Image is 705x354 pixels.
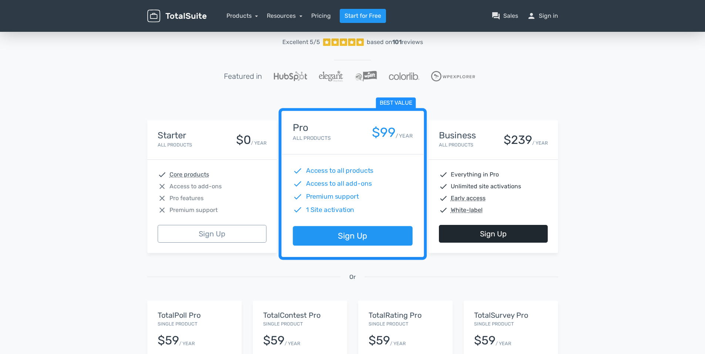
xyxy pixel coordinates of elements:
a: question_answerSales [491,11,518,20]
span: Unlimited site activations [451,182,521,191]
div: $239 [504,134,532,146]
span: Access to all products [306,166,373,176]
a: Pricing [311,11,331,20]
a: Excellent 5/5 based on101reviews [147,35,558,50]
small: Single Product [369,321,408,327]
span: check [293,179,302,189]
span: Best value [376,98,416,109]
small: Single Product [158,321,197,327]
small: / YEAR [251,139,266,146]
div: based on reviews [367,38,423,47]
a: Resources [267,12,302,19]
span: 1 Site activation [306,205,354,215]
span: check [439,182,448,191]
span: Excellent 5/5 [282,38,320,47]
img: Colorlib [389,73,419,80]
div: $0 [236,134,251,146]
span: check [439,194,448,203]
small: / YEAR [496,340,511,347]
span: close [158,182,167,191]
h5: TotalPoll Pro [158,311,231,319]
a: Sign Up [158,225,266,243]
h4: Pro [293,122,330,133]
span: check [293,192,302,202]
abbr: White-label [451,206,483,215]
abbr: Core products [169,170,209,179]
small: / YEAR [285,340,300,347]
h5: TotalRating Pro [369,311,442,319]
span: close [158,206,167,215]
span: close [158,194,167,203]
div: $59 [263,334,285,347]
span: check [158,170,167,179]
small: / YEAR [390,340,406,347]
div: $59 [158,334,179,347]
h5: Featured in [224,72,262,80]
img: TotalSuite for WordPress [147,10,207,23]
small: Single Product [263,321,303,327]
small: / YEAR [179,340,195,347]
h5: TotalSurvey Pro [474,311,548,319]
div: $59 [369,334,390,347]
small: All Products [293,135,330,141]
span: check [293,205,302,215]
small: Single Product [474,321,514,327]
span: person [527,11,536,20]
span: check [439,206,448,215]
div: $59 [474,334,496,347]
h4: Business [439,131,476,140]
span: Premium support [169,206,218,215]
img: ElegantThemes [319,71,343,82]
small: / YEAR [532,139,548,146]
strong: 101 [392,38,402,45]
h4: Starter [158,131,192,140]
span: Everything in Pro [451,170,499,179]
img: Hubspot [274,71,307,81]
a: Products [226,12,258,19]
a: Sign Up [293,226,412,246]
a: personSign in [527,11,558,20]
span: Access to add-ons [169,182,222,191]
span: question_answer [491,11,500,20]
h5: TotalContest Pro [263,311,337,319]
span: Pro features [169,194,204,203]
a: Sign Up [439,225,548,243]
span: Or [349,273,356,281]
img: WPLift [355,71,377,82]
a: Start for Free [340,9,386,23]
span: check [439,170,448,179]
span: Access to all add-ons [306,179,372,189]
span: Premium support [306,192,359,202]
small: All Products [439,142,473,148]
small: All Products [158,142,192,148]
img: WPExplorer [431,71,475,81]
div: $99 [372,125,395,140]
abbr: Early access [451,194,486,203]
span: check [293,166,302,176]
small: / YEAR [395,132,412,140]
